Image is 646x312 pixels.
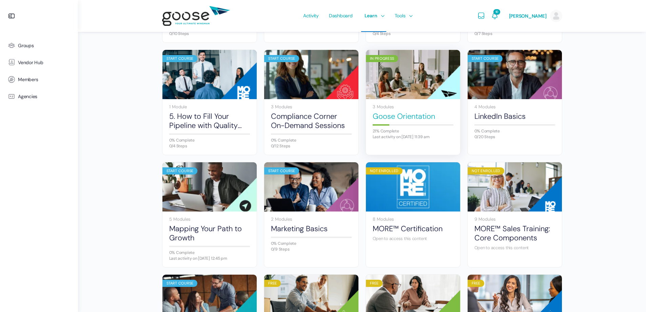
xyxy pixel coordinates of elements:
[468,167,505,175] div: Not Enrolled
[474,112,555,121] a: LinkedIn Basics
[474,105,555,109] div: 4 Modules
[271,224,352,233] a: Marketing Basics
[18,43,34,49] span: Groups
[373,217,453,221] div: 8 Modules
[264,50,358,99] a: Start Course
[3,71,75,88] a: Members
[474,224,555,243] a: MORE™ Sales Training: Core Components
[366,280,383,287] div: Free
[474,32,555,36] div: 0/7 Steps
[162,162,257,212] a: Start Course
[271,105,352,109] div: 3 Modules
[271,138,352,142] div: 0% Complete
[162,167,198,175] div: Start Course
[474,217,555,221] div: 9 Modules
[3,54,75,71] a: Vendor Hub
[264,55,299,62] div: Start Course
[468,55,503,62] div: Start Course
[162,280,198,287] div: Start Course
[493,9,500,15] span: 10
[366,167,403,175] div: Not Enrolled
[169,105,250,109] div: 1 Module
[169,217,250,221] div: 5 Modules
[18,94,37,99] span: Agencies
[474,135,555,139] div: 0/20 Steps
[373,112,453,121] a: Goose Orientation
[373,105,453,109] div: 3 Modules
[474,245,555,251] div: Open to access this content
[3,37,75,54] a: Groups
[169,251,250,255] div: 0% Complete
[264,280,281,287] div: Free
[264,162,358,212] a: Start Course
[494,227,646,312] iframe: Chat Widget
[366,50,460,99] a: In Progress
[366,162,460,212] a: Not Enrolled
[468,162,562,212] a: Not Enrolled
[271,241,352,245] div: 0% Complete
[373,224,453,233] a: MORE™ Certification
[3,88,75,105] a: Agencies
[468,280,485,287] div: Free
[162,50,257,99] a: Start Course
[373,135,453,139] div: Last activity on [DATE] 11:39 am
[271,247,352,251] div: 0/9 Steps
[169,138,250,142] div: 0% Complete
[373,129,453,133] div: 21% Complete
[264,167,299,175] div: Start Course
[169,256,250,260] div: Last activity on [DATE] 12:45 pm
[509,13,547,19] span: [PERSON_NAME]
[18,77,38,82] span: Members
[169,112,250,130] a: 5. How to Fill Your Pipeline with Quality Prospects
[169,144,250,148] div: 0/4 Steps
[169,32,250,36] div: 0/10 Steps
[162,55,198,62] div: Start Course
[271,112,352,130] a: Compliance Corner On-Demand Sessions
[373,32,453,36] div: 0/4 Steps
[373,236,453,242] div: Open to access this content
[18,60,43,66] span: Vendor Hub
[271,144,352,148] div: 0/12 Steps
[366,55,398,62] div: In Progress
[474,129,555,133] div: 0% Complete
[169,224,250,243] a: Mapping Your Path to Growth
[468,50,562,99] a: Start Course
[271,217,352,221] div: 2 Modules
